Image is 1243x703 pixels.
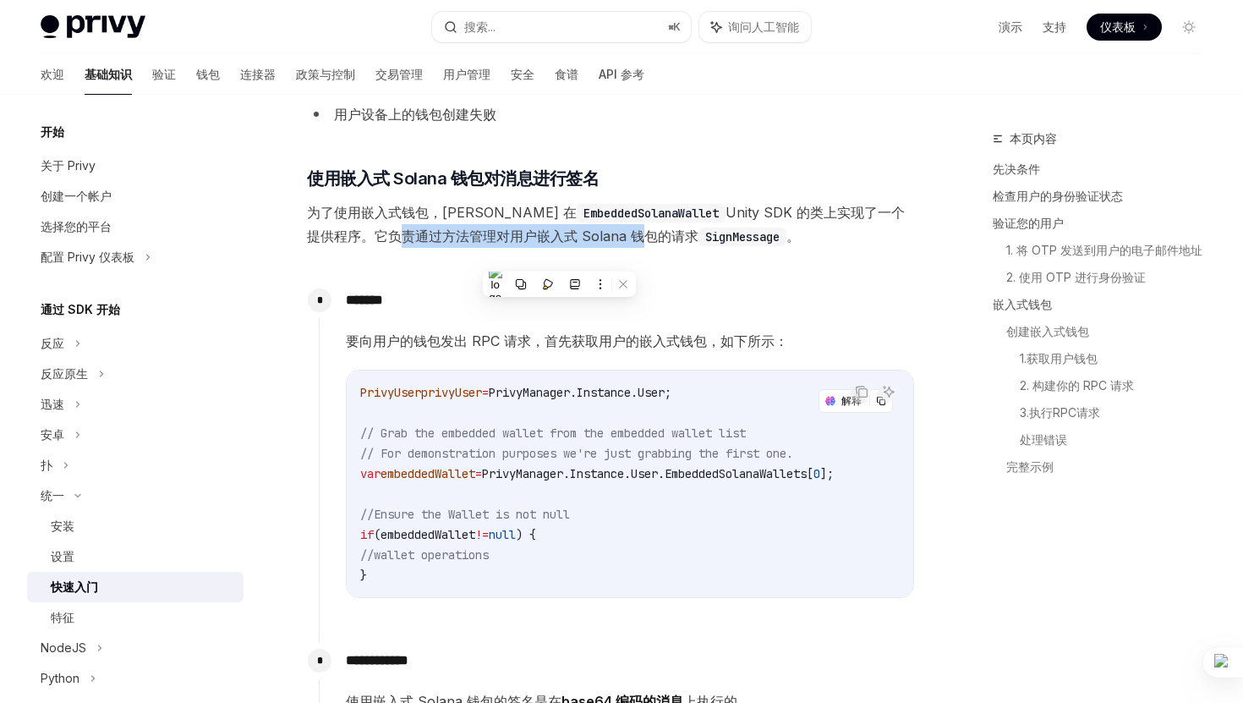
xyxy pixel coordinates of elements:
[813,466,820,481] span: 0
[27,511,244,541] a: 安装
[631,466,658,481] span: User
[993,216,1064,230] font: 验证您的用户
[360,385,421,400] span: PrivyUser
[482,466,563,481] span: PrivyManager
[152,67,176,81] font: 验证
[631,385,638,400] span: .
[27,541,244,572] a: 设置
[360,507,570,522] span: //Ensure the Wallet is not null
[1020,399,1216,426] a: 3.执行RPC请求
[1006,270,1146,284] font: 2. 使用 OTP 进行身份验证
[41,458,52,472] font: 扑
[41,67,64,81] font: 欢迎
[41,302,120,316] font: 通过 SDK 开始
[41,15,145,39] img: 灯光标志
[1006,237,1216,264] a: 1. 将 OTP 发送到用户的电子邮件地址
[599,67,644,81] font: API 参考
[240,67,276,81] font: 连接器
[699,12,811,42] button: 询问人工智能
[296,67,355,81] font: 政策与控制
[728,19,799,34] font: 询问人工智能
[360,466,381,481] span: var
[51,519,74,533] font: 安装
[993,189,1123,203] font: 检查用户的身份验证状态
[1043,19,1066,34] font: 支持
[563,466,570,481] span: .
[665,466,807,481] span: EmbeddedSolanaWallets
[638,385,665,400] span: User
[307,168,599,189] font: 使用嵌入式 Solana 钱包对消息进行签名
[999,19,1022,34] font: 演示
[1175,14,1202,41] button: 切换暗模式
[375,54,423,95] a: 交易管理
[51,610,74,624] font: 特征
[381,527,475,542] span: embeddedWallet
[993,156,1216,183] a: 先决条件
[599,54,644,95] a: API 参考
[570,385,577,400] span: .
[85,67,132,81] font: 基础知识
[443,67,490,81] font: 用户管理
[41,488,64,503] font: 统一
[820,466,834,481] span: ];
[673,20,681,33] font: K
[41,54,64,95] a: 欢迎
[360,426,746,441] span: // Grab the embedded wallet from the embedded wallet list
[993,291,1216,318] a: 嵌入式钱包
[1006,318,1216,345] a: 创建嵌入式钱包
[374,527,381,542] span: (
[27,181,244,211] a: 创建一个帐户
[85,54,132,95] a: 基础知识
[1043,19,1066,36] a: 支持
[296,54,355,95] a: 政策与控制
[786,228,800,244] font: 。
[489,385,570,400] span: PrivyManager
[1006,459,1054,474] font: 完整示例
[482,385,489,400] span: =
[443,54,490,95] a: 用户管理
[1020,378,1134,393] font: 2. 构建你的 RPC 请求
[511,67,534,81] font: 安全
[475,527,489,542] span: !=
[698,228,786,246] code: SignMessage
[375,67,423,81] font: 交易管理
[27,572,244,602] a: 快速入门
[27,151,244,181] a: 关于 Privy
[41,189,112,203] font: 创建一个帐户
[807,466,813,481] span: [
[152,54,176,95] a: 验证
[1020,432,1067,447] font: 处理错误
[1010,131,1057,146] font: 本页内容
[1087,14,1162,41] a: 仪表板
[334,106,496,123] font: 用户设备上的钱包创建失败
[381,466,475,481] span: embeddedWallet
[51,579,98,594] font: 快速入门
[27,602,244,633] a: 特征
[240,54,276,95] a: 连接器
[432,12,690,42] button: 搜索...⌘K
[41,671,79,685] font: Python
[993,210,1216,237] a: 验证您的用户
[570,466,624,481] span: Instance
[27,211,244,242] a: 选择您的平台
[41,336,64,350] font: 反应
[421,385,482,400] span: privyUser
[1020,351,1098,365] font: 1.获取用户钱包
[658,466,665,481] span: .
[1020,345,1216,372] a: 1.获取用户钱包
[993,162,1040,176] font: 先决条件
[41,158,96,173] font: 关于 Privy
[1020,405,1100,420] font: 3.执行RPC请求
[464,19,496,34] font: 搜索...
[41,219,112,233] font: 选择您的平台
[665,385,671,400] span: ;
[41,250,134,264] font: 配置 Privy 仪表板
[668,20,673,33] font: ⌘
[346,332,788,349] font: 要向用户的钱包发出 RPC 请求，首先获取用户的嵌入式钱包，如下所示：
[51,549,74,563] font: 设置
[511,54,534,95] a: 安全
[489,527,516,542] span: null
[1020,426,1216,453] a: 处理错误
[1006,453,1216,481] a: 完整示例
[360,568,367,583] span: }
